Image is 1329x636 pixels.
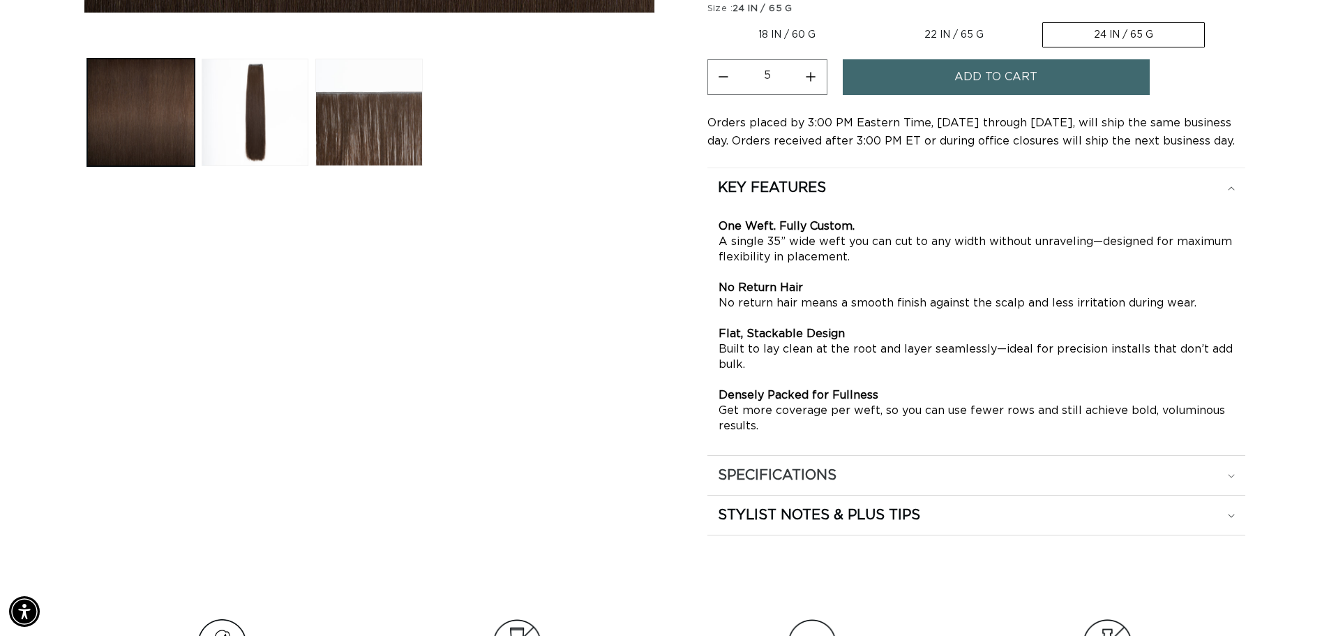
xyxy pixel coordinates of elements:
[202,59,309,166] button: Load image 2 in gallery view
[719,219,1234,434] p: A single 35” wide weft you can cut to any width without unraveling—designed for maximum flexibili...
[9,596,40,627] div: Accessibility Menu
[719,328,845,339] strong: Flat, Stackable Design
[707,2,794,16] legend: Size :
[315,59,423,166] button: Load image 3 in gallery view
[719,221,855,232] strong: One Weft. Fully Custom.
[873,23,1035,47] label: 22 IN / 65 G
[707,496,1245,535] summary: STYLIST NOTES & PLUS TIPS
[87,59,195,166] button: Load image 1 in gallery view
[718,506,920,524] h2: STYLIST NOTES & PLUS TIPS
[954,59,1037,95] span: Add to cart
[719,390,878,401] strong: Densely Packed for Fullness
[719,282,803,293] strong: No Return Hair
[707,456,1245,495] summary: SPECIFICATIONS
[718,466,836,485] h2: SPECIFICATIONS
[707,23,866,47] label: 18 IN / 60 G
[733,4,793,13] span: 24 IN / 65 G
[707,168,1245,207] summary: KEY FEATURES
[843,59,1150,95] button: Add to cart
[1259,569,1329,636] iframe: Chat Widget
[707,117,1235,147] span: Orders placed by 3:00 PM Eastern Time, [DATE] through [DATE], will ship the same business day. Or...
[718,179,826,197] h2: KEY FEATURES
[1042,22,1205,47] label: 24 IN / 65 G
